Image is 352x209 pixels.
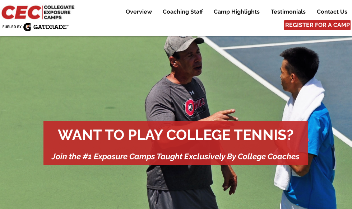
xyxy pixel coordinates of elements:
[267,8,309,16] p: Testimonials
[159,8,207,16] p: Coaching Staff
[265,8,311,16] a: Testimonials
[313,8,351,16] p: Contact Us
[122,8,156,16] p: Overview
[210,8,263,16] p: Camp Highlights
[157,8,208,16] a: Coaching Staff
[2,23,69,31] img: Fueled by Gatorade.png
[208,8,265,16] a: Camp Highlights
[285,21,350,29] span: REGISTER FOR A CAMP
[58,126,293,143] span: WANT TO PLAY COLLEGE TENNIS?
[52,152,300,161] span: Join the #1 Exposure Camps Taught Exclusively By College Coaches
[120,8,157,16] a: Overview
[284,20,351,30] a: REGISTER FOR A CAMP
